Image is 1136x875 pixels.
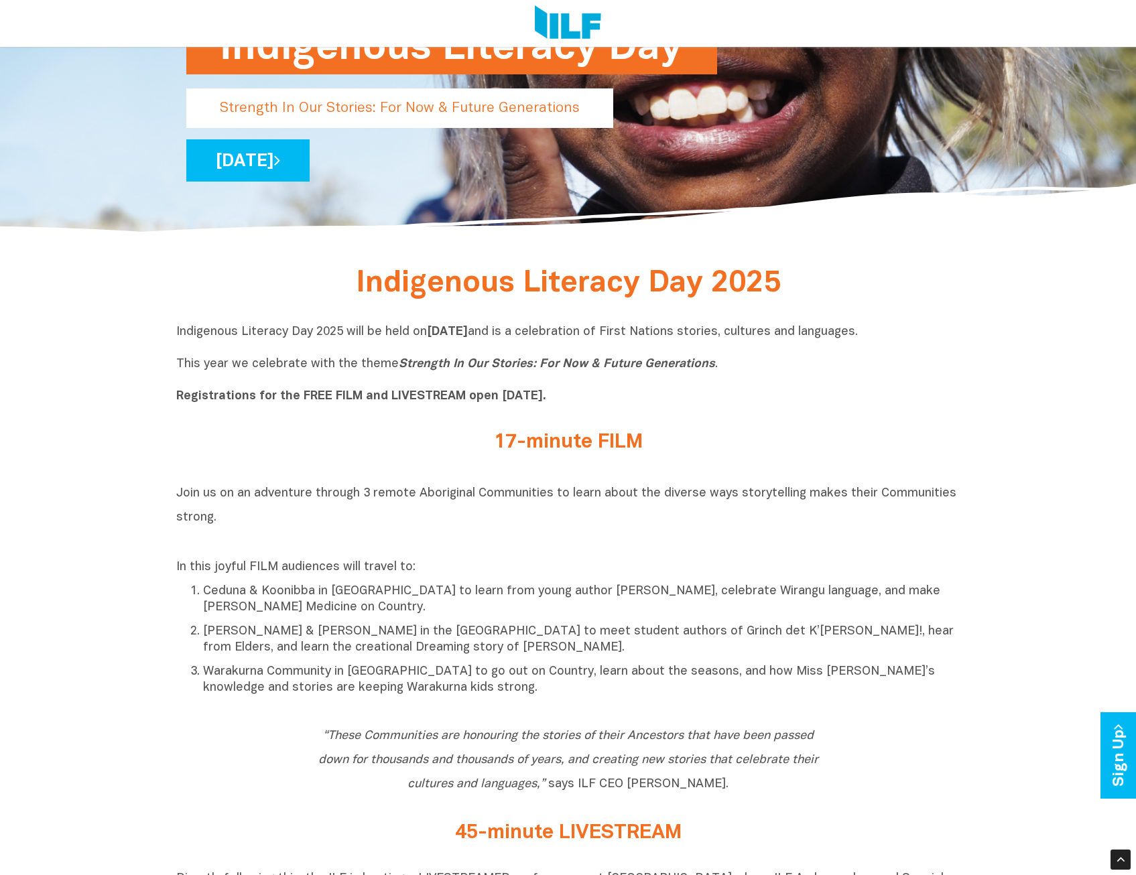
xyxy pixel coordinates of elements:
span: Indigenous Literacy Day 2025 [356,270,781,297]
p: Strength In Our Stories: For Now & Future Generations [186,88,613,128]
a: [DATE] [186,139,310,182]
span: Join us on an adventure through 3 remote Aboriginal Communities to learn about the diverse ways s... [176,488,956,523]
p: [PERSON_NAME] & [PERSON_NAME] in the [GEOGRAPHIC_DATA] to meet student authors of Grinch det K’[P... [203,624,960,656]
div: Scroll Back to Top [1111,850,1131,870]
p: Indigenous Literacy Day 2025 will be held on and is a celebration of First Nations stories, cultu... [176,324,960,405]
i: “These Communities are honouring the stories of their Ancestors that have been passed down for th... [318,730,818,790]
b: [DATE] [427,326,468,338]
h2: 17-minute FILM [317,431,820,454]
p: Warakurna Community in [GEOGRAPHIC_DATA] to go out on Country, learn about the seasons, and how M... [203,664,960,696]
i: Strength In Our Stories: For Now & Future Generations [399,358,715,370]
h2: 45-minute LIVESTREAM [317,822,820,844]
b: Registrations for the FREE FILM and LIVESTREAM open [DATE]. [176,391,546,402]
span: says ILF CEO [PERSON_NAME]. [318,730,818,790]
p: In this joyful FILM audiences will travel to: [176,559,960,576]
h1: Indigenous Literacy Day [220,20,684,74]
p: Ceduna & Koonibba in [GEOGRAPHIC_DATA] to learn from young author [PERSON_NAME], celebrate Wirang... [203,584,960,616]
img: Logo [535,5,601,42]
